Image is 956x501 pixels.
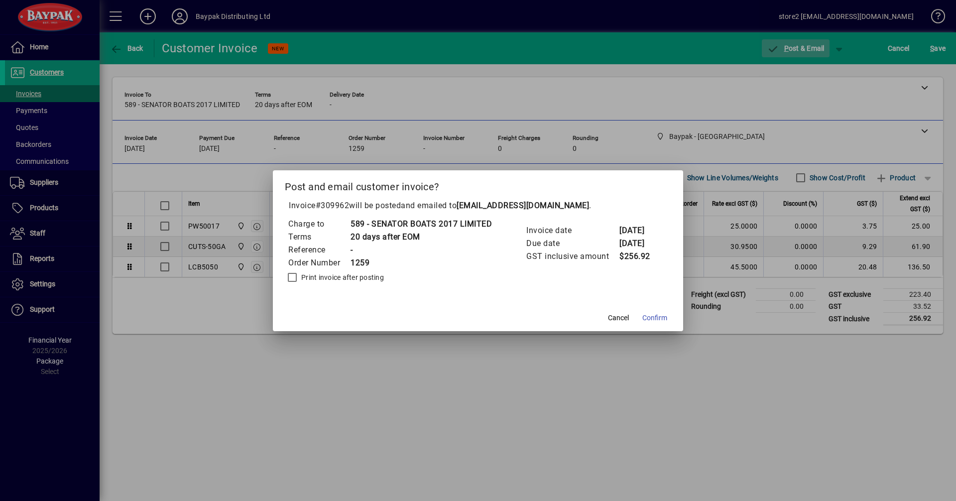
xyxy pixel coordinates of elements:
[526,250,619,263] td: GST inclusive amount
[642,313,667,323] span: Confirm
[273,170,683,199] h2: Post and email customer invoice?
[526,237,619,250] td: Due date
[299,272,384,282] label: Print invoice after posting
[619,250,659,263] td: $256.92
[608,313,629,323] span: Cancel
[288,256,350,269] td: Order Number
[350,244,492,256] td: -
[350,218,492,231] td: 589 - SENATOR BOATS 2017 LIMITED
[316,201,350,210] span: #309962
[285,200,671,212] p: Invoice will be posted .
[350,231,492,244] td: 20 days after EOM
[288,244,350,256] td: Reference
[619,237,659,250] td: [DATE]
[602,309,634,327] button: Cancel
[288,218,350,231] td: Charge to
[457,201,589,210] b: [EMAIL_ADDRESS][DOMAIN_NAME]
[526,224,619,237] td: Invoice date
[288,231,350,244] td: Terms
[401,201,589,210] span: and emailed to
[619,224,659,237] td: [DATE]
[350,256,492,269] td: 1259
[638,309,671,327] button: Confirm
